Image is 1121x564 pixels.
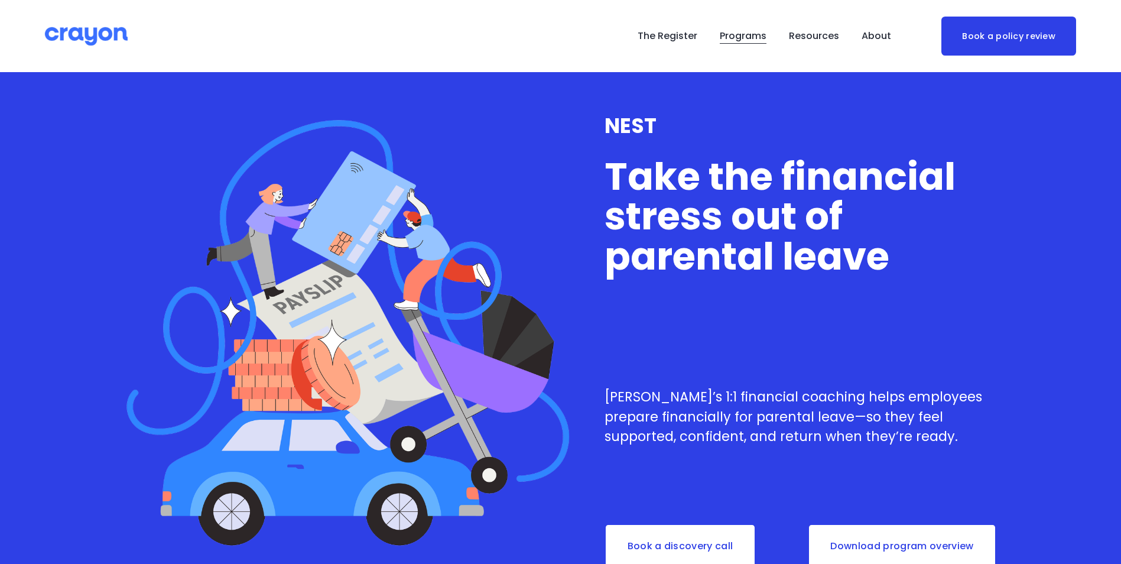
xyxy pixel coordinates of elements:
a: folder dropdown [789,27,839,46]
span: Programs [720,28,766,45]
span: Resources [789,28,839,45]
h1: Take the financial stress out of parental leave [605,157,1005,277]
span: About [862,28,891,45]
a: The Register [638,27,697,46]
h3: NEST [605,114,1005,138]
img: Crayon [45,26,128,47]
a: Book a policy review [941,17,1076,55]
p: [PERSON_NAME]’s 1:1 financial coaching helps employees prepare financially for parental leave—so ... [605,387,1005,447]
a: folder dropdown [862,27,891,46]
a: folder dropdown [720,27,766,46]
